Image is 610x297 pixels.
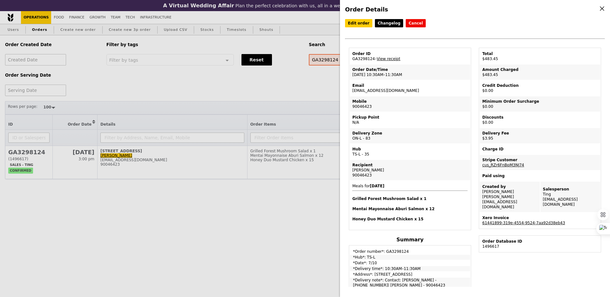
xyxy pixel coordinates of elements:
[482,147,598,152] div: Charge ID
[350,255,470,260] td: *Hub*: TS-L
[350,272,470,277] td: *Address*: [STREET_ADDRESS]
[480,112,600,128] td: $0.00
[480,65,600,80] td: $483.45
[350,65,470,80] td: [DATE] 10:30AM–11:30AM
[352,217,468,222] h4: Honey Duo Mustard Chicken x 15
[482,67,598,72] div: Amount Charged
[482,99,598,104] div: Minimum Order Surcharge
[352,147,468,152] div: Hub
[406,19,426,27] button: Cancel
[350,278,470,288] td: *Delivery note*: Contact: [PERSON_NAME] - [PHONE_NUMBER]| ⁠[PERSON_NAME] - 90046423
[375,19,403,27] a: Changelog
[375,57,377,61] span: –
[480,80,600,96] td: $0.00
[480,236,600,252] td: 1496617
[482,184,537,189] div: Created by
[352,196,468,201] h4: Grilled Forest Mushroom Salad x 1
[345,19,372,27] a: Edit order
[482,215,598,220] div: Xero Invoice
[482,51,598,56] div: Total
[370,184,384,188] b: [DATE]
[350,49,470,64] td: GA3298124
[482,157,598,162] div: Stripe Customer
[350,266,470,271] td: *Delivery time*: 10:30AM–11:30AM
[482,163,524,167] a: cus_RZr6FnBpM3NJ74
[352,99,468,104] div: Mobile
[543,187,598,192] div: Salesperson
[345,6,388,13] span: Order Details
[482,239,598,244] div: Order Database ID
[482,115,598,120] div: Discounts
[350,128,470,143] td: ON-L - 83
[350,144,470,159] td: TS-L - 35
[377,57,400,61] a: View receipt
[350,112,470,128] td: N/A
[350,80,470,96] td: [EMAIL_ADDRESS][DOMAIN_NAME]
[480,49,600,64] td: $483.45
[352,184,468,222] span: Meals for
[350,246,470,254] td: *Order number*: GA3298124
[352,173,468,178] div: 90046423
[540,182,600,212] td: Ting [EMAIL_ADDRESS][DOMAIN_NAME]
[352,83,468,88] div: Email
[482,173,598,178] div: Paid using
[482,83,598,88] div: Credit Deduction
[480,96,600,112] td: $0.00
[350,260,470,266] td: *Date*: 7/10
[482,221,565,225] a: 61441899-319e-4554-9524-7aa92d38eb43
[480,182,540,212] td: [PERSON_NAME] [PERSON_NAME][EMAIL_ADDRESS][DOMAIN_NAME]
[352,51,468,56] div: Order ID
[350,96,470,112] td: 90046423
[352,67,468,72] div: Order Date/Time
[349,237,471,243] h4: Summary
[352,206,468,211] h4: Mentai Mayonnaise Aburi Salmon x 12
[480,128,600,143] td: $3.95
[352,162,468,168] div: Recipient
[352,115,468,120] div: Pickup Point
[352,168,468,173] div: [PERSON_NAME]
[352,131,468,136] div: Delivery Zone
[482,131,598,136] div: Delivery Fee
